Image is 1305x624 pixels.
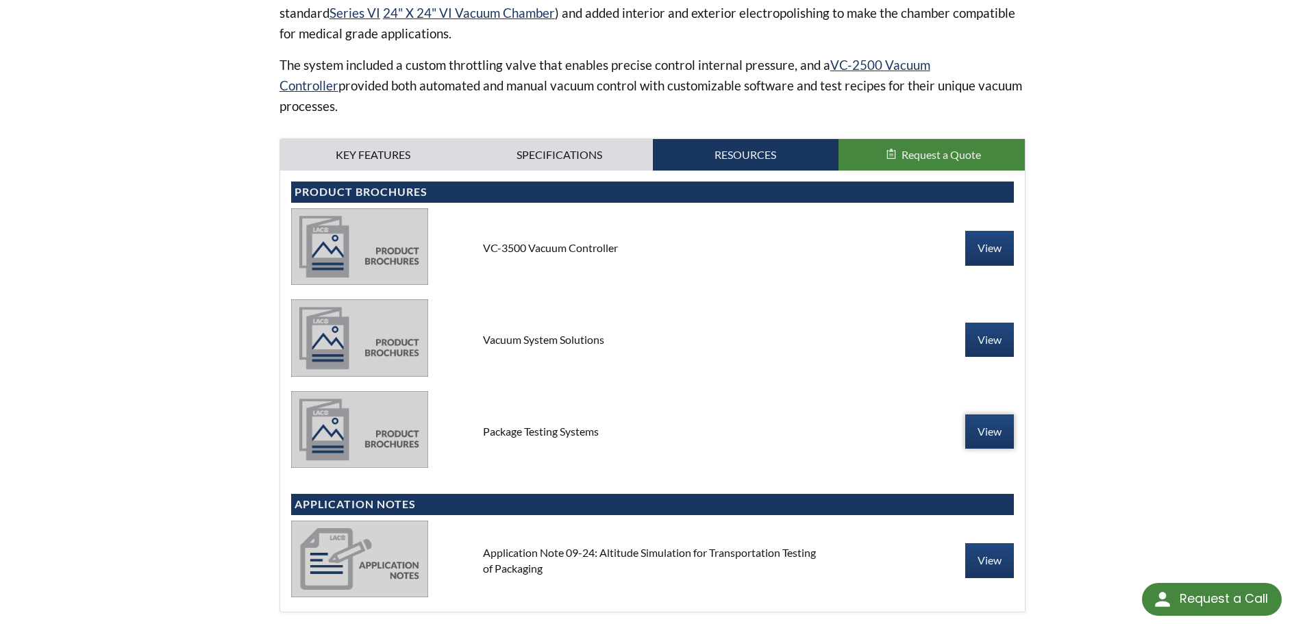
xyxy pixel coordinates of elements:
a: 24" X 24" VI Vacuum Chamber [383,5,555,21]
a: Specifications [467,139,653,171]
div: Vacuum System Solutions [472,332,834,347]
a: Series VI [330,5,380,21]
img: round button [1152,588,1173,610]
img: application_notes-bfb0ca2ddc37ee8af0a701952c1737d2a1698857695019d33d0f867ca2d829ce.jpg [291,521,428,597]
div: VC-3500 Vacuum Controller [472,240,834,255]
div: Application Note 09-24: Altitude Simulation for Transportation Testing of Packaging [472,545,834,576]
div: Request a Call [1180,583,1268,614]
p: The system included a custom throttling valve that enables precise control internal pressure, and... [279,55,1026,116]
div: Request a Call [1142,583,1282,616]
a: View [965,414,1014,449]
img: product_brochures-81b49242bb8394b31c113ade466a77c846893fb1009a796a1a03a1a1c57cbc37.jpg [291,208,428,285]
img: product_brochures-81b49242bb8394b31c113ade466a77c846893fb1009a796a1a03a1a1c57cbc37.jpg [291,391,428,468]
h4: Product Brochures [295,185,1011,199]
a: Key Features [280,139,467,171]
a: View [965,543,1014,577]
button: Request a Quote [838,139,1025,171]
span: Request a Quote [902,148,981,161]
a: View [965,231,1014,265]
a: Resources [653,139,839,171]
div: Package Testing Systems [472,424,834,439]
a: View [965,323,1014,357]
img: product_brochures-81b49242bb8394b31c113ade466a77c846893fb1009a796a1a03a1a1c57cbc37.jpg [291,299,428,376]
h4: Application Notes [295,497,1011,512]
